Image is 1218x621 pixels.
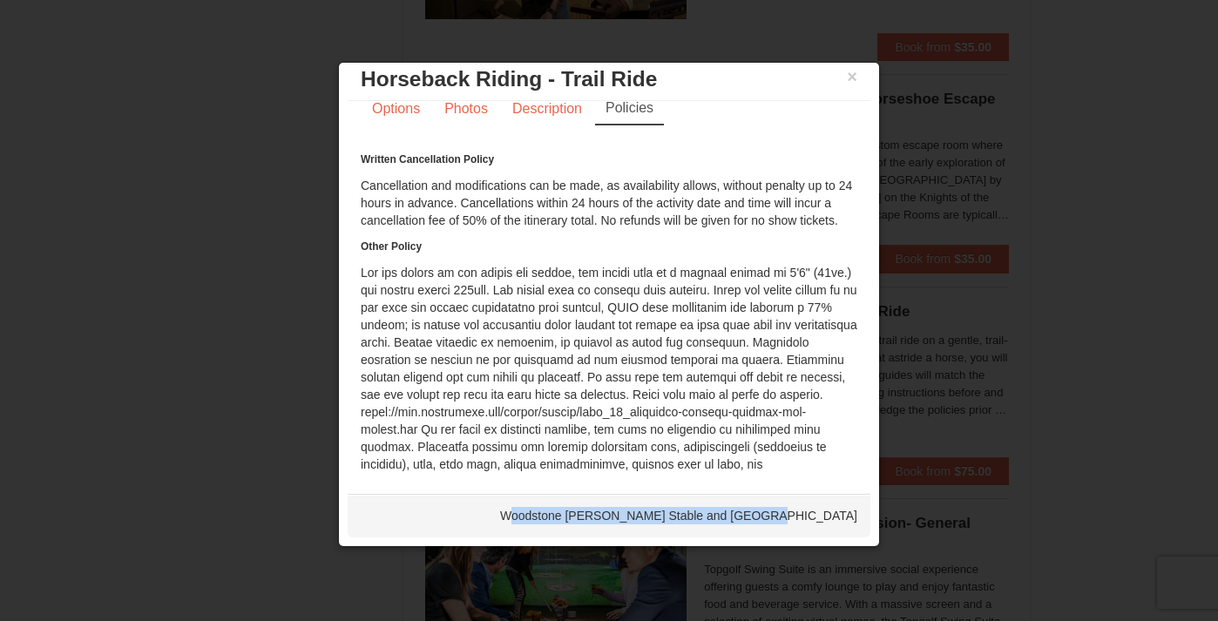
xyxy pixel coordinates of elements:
[348,494,870,537] div: Woodstone [PERSON_NAME] Stable and [GEOGRAPHIC_DATA]
[595,92,664,125] a: Policies
[501,92,593,125] a: Description
[361,151,857,490] div: Cancellation and modifications can be made, as availability allows, without penalty up to 24 hour...
[433,92,499,125] a: Photos
[361,238,857,255] h6: Other Policy
[847,68,857,85] button: ×
[361,92,431,125] a: Options
[361,151,857,168] h6: Written Cancellation Policy
[361,66,857,92] h3: Horseback Riding - Trail Ride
